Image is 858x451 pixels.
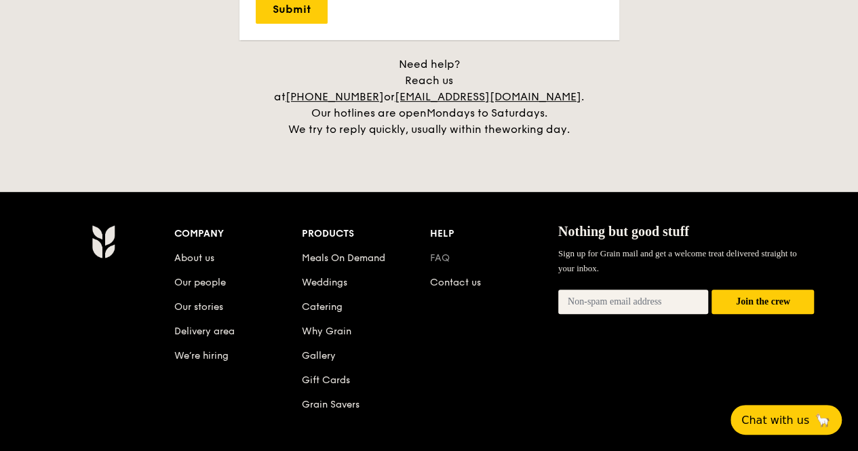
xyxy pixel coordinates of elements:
a: Catering [302,301,343,313]
span: Chat with us [741,414,809,427]
div: Company [174,224,303,243]
a: Contact us [430,277,481,288]
div: Help [430,224,558,243]
a: Grain Savers [302,399,359,410]
span: Nothing but good stuff [558,224,689,239]
div: Need help? Reach us at or . Our hotlines are open We try to reply quickly, usually within the [260,56,599,138]
a: Gallery [302,350,336,361]
span: Sign up for Grain mail and get a welcome treat delivered straight to your inbox. [558,248,797,273]
a: Why Grain [302,326,351,337]
a: [EMAIL_ADDRESS][DOMAIN_NAME] [395,90,581,103]
img: AYc88T3wAAAABJRU5ErkJggg== [92,224,115,258]
button: Chat with us🦙 [730,405,842,435]
a: Delivery area [174,326,235,337]
div: Products [302,224,430,243]
a: Gift Cards [302,374,350,386]
span: working day. [502,123,570,136]
a: FAQ [430,252,450,264]
a: Weddings [302,277,347,288]
span: Mondays to Saturdays. [427,106,547,119]
a: We’re hiring [174,350,229,361]
input: Non-spam email address [558,290,709,314]
button: Join the crew [711,290,814,315]
a: Our people [174,277,226,288]
a: About us [174,252,214,264]
span: 🦙 [815,412,831,428]
a: Our stories [174,301,223,313]
a: [PHONE_NUMBER] [286,90,384,103]
a: Meals On Demand [302,252,385,264]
